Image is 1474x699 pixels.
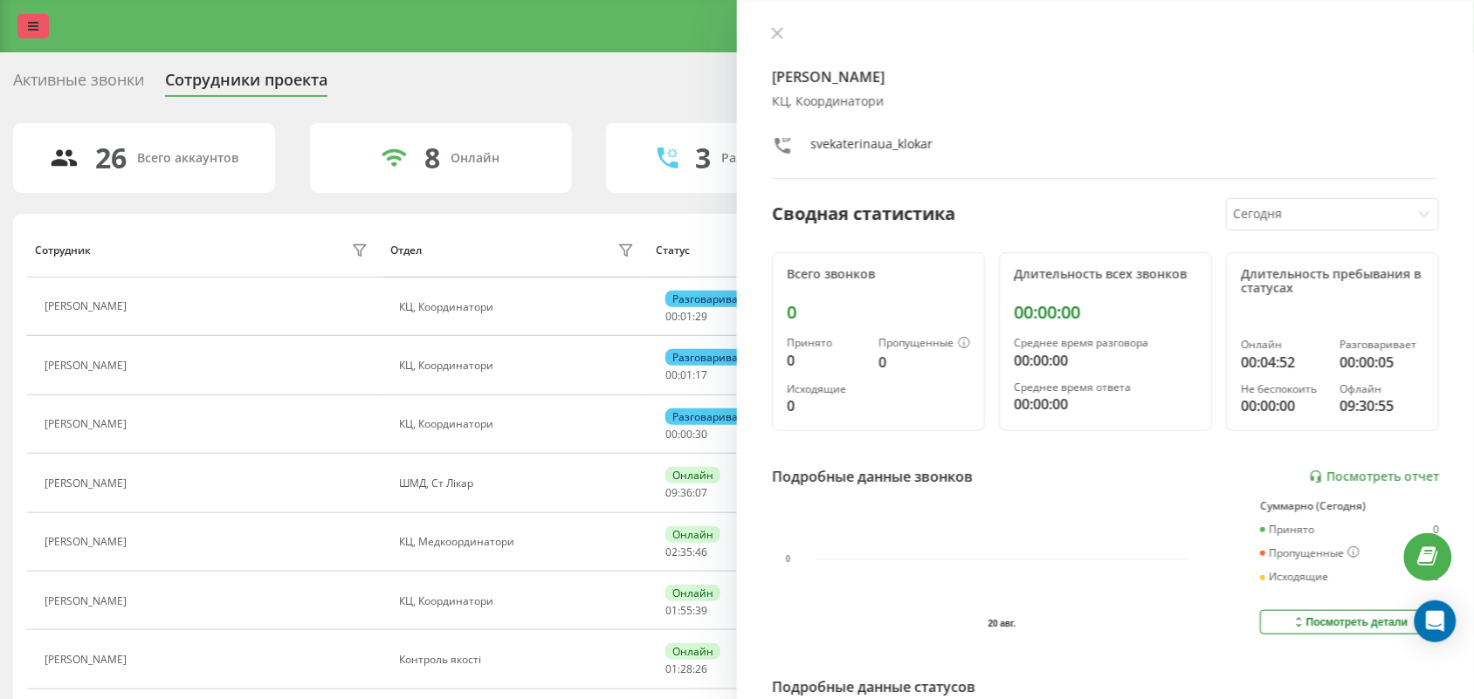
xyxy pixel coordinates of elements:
div: 00:00:05 [1340,352,1424,373]
div: : : [665,428,707,441]
div: : : [665,369,707,381]
a: Посмотреть отчет [1309,469,1439,484]
div: Всего аккаунтов [138,151,239,166]
h4: [PERSON_NAME] [772,66,1439,87]
span: 00 [665,367,678,382]
div: [PERSON_NAME] [45,477,131,490]
div: Исходящие [787,383,864,395]
span: 36 [680,485,692,500]
div: Принято [1260,524,1314,536]
span: 35 [680,545,692,559]
div: Онлайн [665,585,720,601]
div: Сотрудник [35,244,91,257]
div: Длительность пребывания в статусах [1241,267,1424,297]
div: 8 [424,141,440,175]
span: 30 [695,427,707,442]
div: КЦ, Координатори [772,94,1439,109]
div: 0 [1433,524,1439,536]
div: : : [665,546,707,559]
div: 09:30:55 [1340,395,1424,416]
div: Разговаривает [665,291,756,307]
span: 01 [680,309,692,324]
span: 00 [665,309,678,324]
span: 29 [695,309,707,324]
div: КЦ, Медкоординатори [400,536,639,548]
text: 20 авг. [988,619,1016,628]
div: 00:00:00 [1014,394,1197,415]
div: Онлайн [1241,339,1326,351]
div: Исходящие [1260,571,1328,583]
div: [PERSON_NAME] [45,360,131,372]
div: Контроль якості [400,654,639,666]
div: Open Intercom Messenger [1415,600,1457,642]
div: : : [665,605,707,617]
div: Пропущенные [1260,546,1360,560]
div: Разговаривают [722,151,817,166]
div: [PERSON_NAME] [45,300,131,312]
div: Разговаривает [665,408,756,425]
span: 02 [665,545,678,559]
div: Подробные данные статусов [772,676,975,697]
div: 0 [787,395,864,416]
div: КЦ, Координатори [400,360,639,372]
span: 01 [665,603,678,618]
div: Разговаривает [1340,339,1424,351]
div: Подробные данные звонков [772,466,973,487]
div: [PERSON_NAME] [45,418,131,430]
span: 01 [680,367,692,382]
div: Активные звонки [13,71,144,98]
div: Офлайн [1340,383,1424,395]
div: 0 [878,352,970,373]
span: 00 [680,427,692,442]
div: КЦ, Координатори [400,595,639,607]
div: 3 [696,141,712,175]
div: : : [665,311,707,323]
div: Среднее время ответа [1014,381,1197,394]
span: 55 [680,603,692,618]
span: 26 [695,661,707,676]
div: Онлайн [665,643,720,660]
div: КЦ, Координатори [400,418,639,430]
div: 0 [787,302,970,323]
div: Отдел [390,244,422,257]
div: Посмотреть детали [1291,615,1408,629]
div: : : [665,487,707,499]
div: Онлайн [451,151,499,166]
div: Статус [657,244,691,257]
div: ШМД, Ст Лікар [400,477,639,490]
div: Принято [787,337,864,349]
span: 07 [695,485,707,500]
div: Суммарно (Сегодня) [1260,500,1439,512]
div: Среднее время разговора [1014,337,1197,349]
div: Пропущенные [878,337,970,351]
div: Всего звонков [787,267,970,282]
div: Не беспокоить [1241,383,1326,395]
span: 00 [665,427,678,442]
div: svekaterinaua_klokar [810,135,933,161]
div: Онлайн [665,467,720,483]
span: 28 [680,661,692,676]
text: 0 [785,554,790,564]
div: [PERSON_NAME] [45,595,131,607]
div: [PERSON_NAME] [45,536,131,548]
div: КЦ, Координатори [400,301,639,313]
div: 00:00:00 [1014,350,1197,371]
span: 09 [665,485,678,500]
span: 17 [695,367,707,382]
div: 26 [96,141,127,175]
span: 39 [695,603,707,618]
div: : : [665,663,707,675]
div: [PERSON_NAME] [45,654,131,666]
span: 46 [695,545,707,559]
button: Посмотреть детали [1260,610,1439,634]
div: Онлайн [665,526,720,543]
div: 0 [1433,571,1439,583]
div: Разговаривает [665,349,756,366]
div: Сводная статистика [772,201,955,227]
div: 00:00:00 [1241,395,1326,416]
div: Сотрудники проекта [165,71,327,98]
span: 01 [665,661,678,676]
div: 0 [787,350,864,371]
div: 00:00:00 [1014,302,1197,323]
div: Длительность всех звонков [1014,267,1197,282]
